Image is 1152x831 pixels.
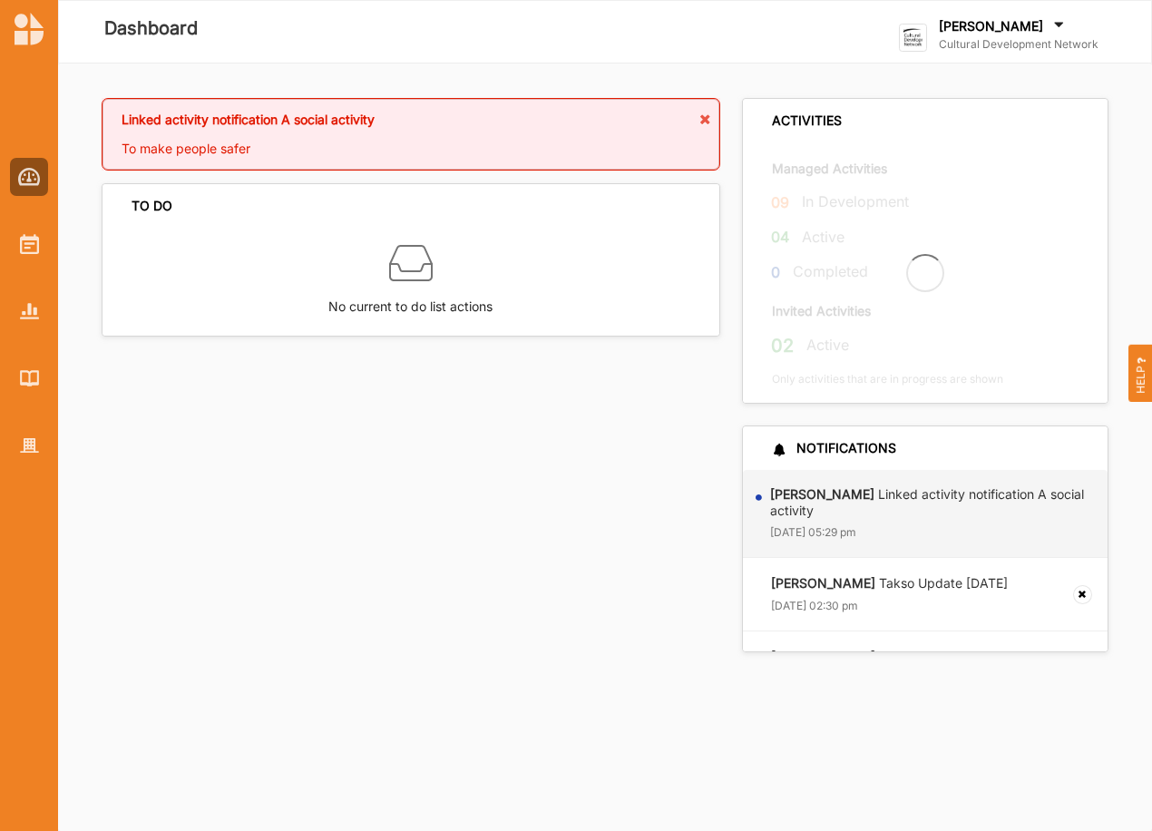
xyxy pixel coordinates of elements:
[10,359,48,397] a: Library
[771,575,875,591] strong: [PERSON_NAME]
[20,234,39,254] img: Activities
[771,649,875,664] strong: [PERSON_NAME]
[770,486,874,502] strong: [PERSON_NAME]
[132,198,172,214] div: TO DO
[122,141,250,156] span: To make people safer
[20,303,39,318] img: Reports
[104,14,198,44] label: Dashboard
[20,370,39,386] img: Library
[18,168,41,186] img: Dashboard
[10,426,48,464] a: Organisation
[770,486,1095,519] label: Linked activity notification A social activity
[328,285,493,317] label: No current to do list actions
[771,575,1008,591] label: Takso Update [DATE]
[10,158,48,196] a: Dashboard
[10,225,48,263] a: Activities
[20,438,39,454] img: Organisation
[770,525,856,540] label: [DATE] 05:29 pm
[772,440,896,456] div: NOTIFICATIONS
[899,24,927,52] img: logo
[939,18,1043,34] label: [PERSON_NAME]
[939,37,1098,52] label: Cultural Development Network
[15,13,44,45] img: logo
[10,292,48,330] a: Reports
[772,112,842,129] div: ACTIVITIES
[771,649,979,665] label: Email verification
[122,112,700,141] div: Linked activity notification A social activity
[771,599,858,613] label: [DATE] 02:30 pm
[389,241,433,285] img: box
